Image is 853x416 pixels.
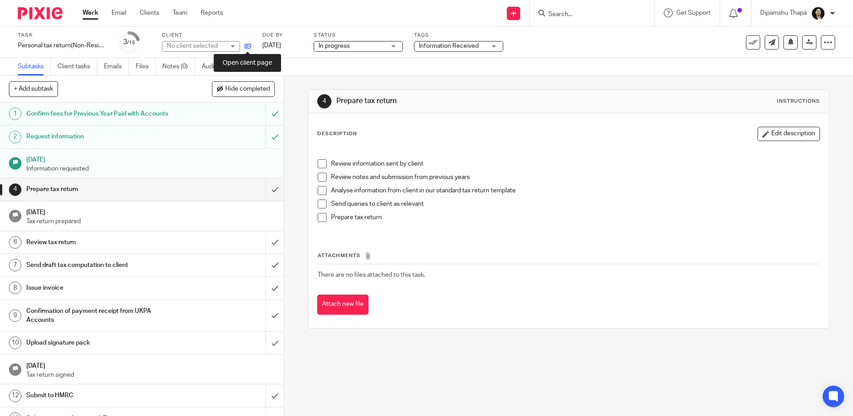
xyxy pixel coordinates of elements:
[9,183,21,196] div: 4
[318,272,425,278] span: There are no files attached to this task.
[9,108,21,120] div: 1
[58,58,97,75] a: Client tasks
[331,173,819,182] p: Review notes and submission from previous years
[202,58,236,75] a: Audit logs
[26,281,180,295] h1: Issue invoice
[9,337,21,349] div: 10
[26,304,180,327] h1: Confirmation of payment receipt from UKPA Accounts
[9,81,58,96] button: + Add subtask
[201,8,223,17] a: Reports
[26,236,180,249] h1: Review tax return
[336,96,588,106] h1: Prepare tax return
[123,37,135,47] div: 3
[18,41,107,50] div: Personal tax return(Non-Resident)
[173,8,187,17] a: Team
[136,58,156,75] a: Files
[162,58,195,75] a: Notes (0)
[18,58,51,75] a: Subtasks
[9,259,21,271] div: 7
[26,359,275,370] h1: [DATE]
[317,295,369,315] button: Attach new file
[26,183,180,196] h1: Prepare tax return
[212,81,275,96] button: Hide completed
[18,32,107,39] label: Task
[9,131,21,143] div: 2
[777,98,820,105] div: Instructions
[26,258,180,272] h1: Send draft tax computation to client
[758,127,820,141] button: Edit description
[26,107,180,121] h1: Confirm fees for Previous Year Paid with Accounts
[26,389,180,402] h1: Submit to HMRC
[414,32,503,39] label: Tags
[319,43,350,49] span: In progress
[112,8,126,17] a: Email
[127,40,135,45] small: /15
[9,390,21,402] div: 12
[26,370,275,379] p: Tax return signed
[419,43,479,49] span: Information Received
[318,253,360,258] span: Attachments
[26,153,275,164] h1: [DATE]
[676,10,711,16] span: Get Support
[262,42,281,49] span: [DATE]
[225,86,270,93] span: Hide completed
[331,213,819,222] p: Prepare tax return
[331,186,819,195] p: Analyse information from client in our standard tax return template
[262,32,302,39] label: Due by
[83,8,98,17] a: Work
[18,7,62,19] img: Pixie
[9,236,21,249] div: 6
[317,94,331,108] div: 4
[811,6,825,21] img: Dipamshu2.jpg
[317,130,357,137] p: Description
[26,217,275,226] p: Tax return prepared
[26,164,275,173] p: Information requested
[167,42,225,50] div: No client selected
[9,282,21,294] div: 8
[331,159,819,168] p: Review information sent by client
[314,32,403,39] label: Status
[26,206,275,217] h1: [DATE]
[760,8,807,17] p: Dipamshu Thapa
[104,58,129,75] a: Emails
[9,309,21,322] div: 9
[140,8,159,17] a: Clients
[547,11,628,19] input: Search
[162,32,251,39] label: Client
[331,200,819,208] p: Send queries to client as relevant
[26,130,180,143] h1: Request information
[26,336,180,349] h1: Upload signature pack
